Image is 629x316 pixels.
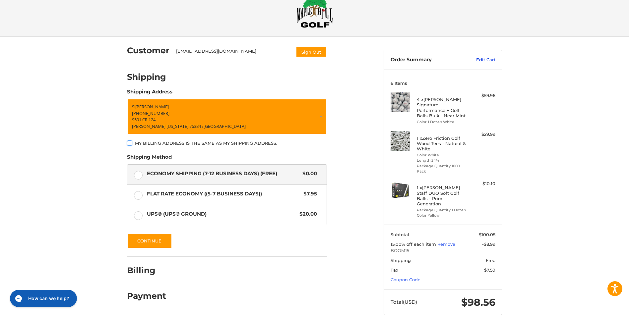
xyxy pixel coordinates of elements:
[469,131,495,138] div: $29.99
[189,123,204,129] span: 76384 /
[417,213,468,218] li: Color Yellow
[135,104,169,110] span: [PERSON_NAME]
[462,57,495,63] a: Edit Cart
[127,153,172,164] legend: Shipping Method
[132,123,166,129] span: [PERSON_NAME],
[147,210,296,218] span: UPS® (UPS® Ground)
[469,181,495,187] div: $10.10
[391,57,462,63] h3: Order Summary
[469,92,495,99] div: $59.96
[7,288,79,309] iframe: Gorgias live chat messenger
[127,99,327,134] a: Enter or select a different address
[391,232,409,237] span: Subtotal
[391,241,437,247] span: 15.00% off each item
[417,97,468,118] h4: 4 x [PERSON_NAME] Signature Performance + Golf Balls Bulk - Near Mint
[417,207,468,213] li: Package Quantity 1 Dozen
[417,152,468,158] li: Color White
[479,232,495,237] span: $100.05
[484,267,495,273] span: $7.50
[391,247,495,254] span: BOOM15
[127,291,166,301] h2: Payment
[299,170,317,178] span: $0.00
[147,170,299,178] span: Economy Shipping (7-12 Business Days) (Free)
[176,48,289,57] div: [EMAIL_ADDRESS][DOMAIN_NAME]
[147,190,300,198] span: Flat Rate Economy ((5-7 Business Days))
[482,241,495,247] span: -$8.99
[437,241,455,247] a: Remove
[296,46,327,57] button: Sign Out
[127,88,172,99] legend: Shipping Address
[127,45,169,56] h2: Customer
[391,299,417,305] span: Total (USD)
[461,296,495,308] span: $98.56
[417,158,468,163] li: Length 3 1/4
[417,163,468,174] li: Package Quantity 1000 Pack
[127,72,166,82] h2: Shipping
[166,123,189,129] span: [US_STATE],
[127,265,166,276] h2: Billing
[204,123,246,129] span: [GEOGRAPHIC_DATA]
[127,140,327,146] label: My billing address is the same as my shipping address.
[132,110,169,116] span: [PHONE_NUMBER]
[391,258,411,263] span: Shipping
[127,233,172,248] button: Continue
[417,135,468,152] h4: 1 x Zero Friction Golf Wood Tees - Natural & White
[391,267,398,273] span: Tax
[417,119,468,125] li: Color 1 Dozen White
[132,117,156,123] span: 9501 CR 124
[391,277,420,282] a: Coupon Code
[486,258,495,263] span: Free
[417,185,468,206] h4: 1 x [PERSON_NAME] Staff DUO Soft Golf Balls - Prior Generation
[132,104,135,110] span: Si
[300,190,317,198] span: $7.95
[296,210,317,218] span: $20.00
[391,80,495,86] h3: 6 Items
